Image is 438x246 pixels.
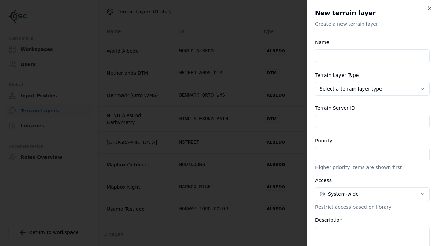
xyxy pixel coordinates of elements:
label: Access [315,178,332,183]
p: Restrict access based on library [315,204,430,210]
label: Name [315,40,329,45]
label: Priority [315,138,332,143]
p: Higher priority items are shown first [315,164,430,171]
h2: New terrain layer [315,8,430,18]
label: Description [315,217,343,223]
label: Terrain Layer Type [315,72,359,78]
p: Create a new terrain layer [315,20,430,27]
label: Terrain Server ID [315,105,355,111]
